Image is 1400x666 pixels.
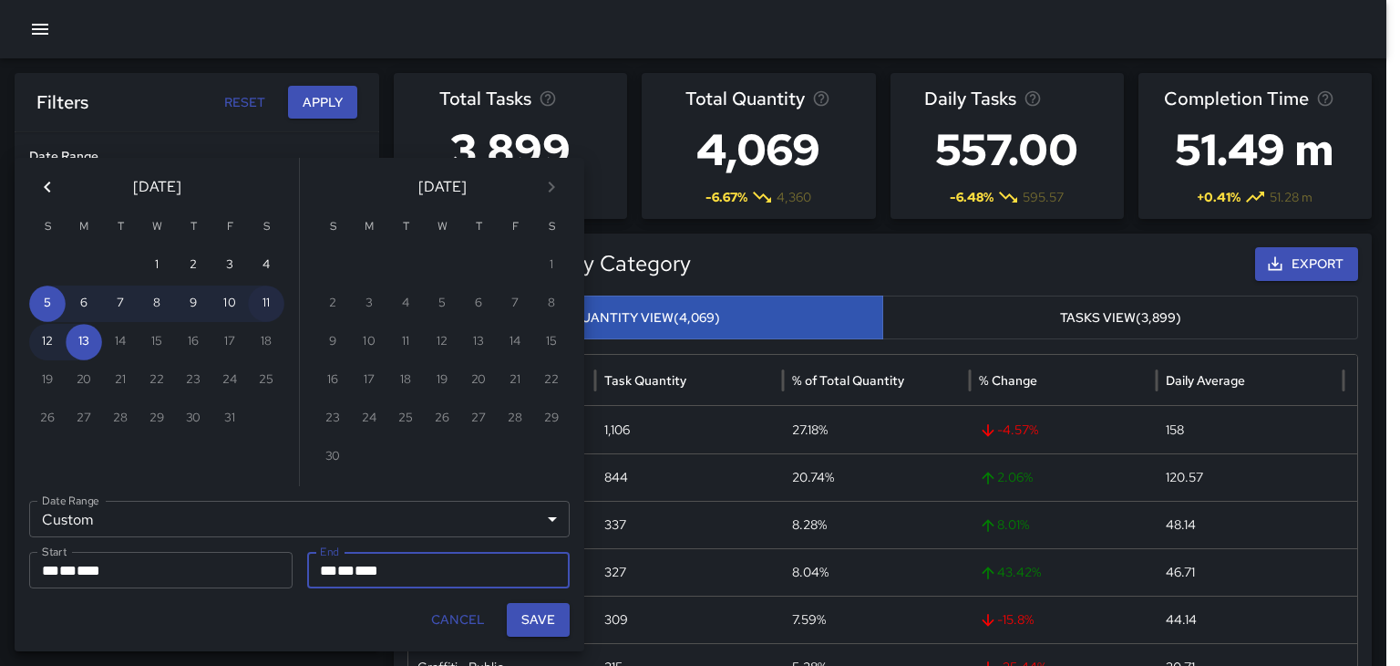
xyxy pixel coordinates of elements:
[177,209,210,245] span: Thursday
[337,564,355,578] span: Day
[66,324,102,360] button: 13
[418,174,467,200] span: [DATE]
[316,209,349,245] span: Sunday
[424,603,492,637] button: Cancel
[140,209,173,245] span: Wednesday
[102,286,139,322] button: 7
[133,174,181,200] span: [DATE]
[59,564,77,578] span: Day
[42,544,67,559] label: Start
[175,247,211,284] button: 2
[507,603,570,637] button: Save
[320,564,337,578] span: Month
[211,286,248,322] button: 10
[77,564,100,578] span: Year
[104,209,137,245] span: Tuesday
[499,209,531,245] span: Friday
[29,324,66,360] button: 12
[29,169,66,205] button: Previous month
[213,209,246,245] span: Friday
[535,209,568,245] span: Saturday
[211,247,248,284] button: 3
[250,209,283,245] span: Saturday
[426,209,458,245] span: Wednesday
[29,501,570,537] div: Custom
[42,564,59,578] span: Month
[139,247,175,284] button: 1
[29,286,66,322] button: 5
[31,209,64,245] span: Sunday
[66,286,102,322] button: 6
[355,564,378,578] span: Year
[353,209,386,245] span: Monday
[462,209,495,245] span: Thursday
[248,247,284,284] button: 4
[389,209,422,245] span: Tuesday
[320,544,339,559] label: End
[42,493,99,508] label: Date Range
[175,286,211,322] button: 9
[67,209,100,245] span: Monday
[139,286,175,322] button: 8
[248,286,284,322] button: 11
